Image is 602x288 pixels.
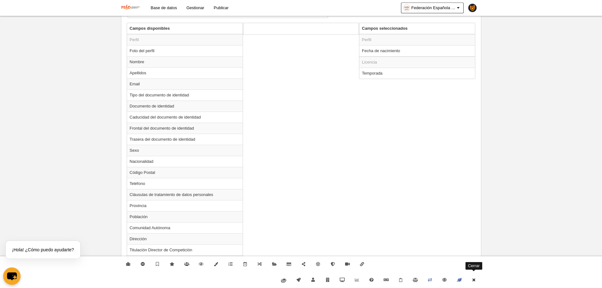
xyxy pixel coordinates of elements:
[127,23,243,34] th: Campos disponibles
[127,200,243,211] td: Provincia
[359,34,475,46] td: Perfil
[465,262,482,270] div: Cerrar
[359,45,475,57] td: Fecha de nacimiento
[127,45,243,56] td: Foto del perfil
[6,241,80,259] div: ¡Hola! ¿Cómo puedo ayudarte?
[127,178,243,189] td: Teléfono
[127,112,243,123] td: Caducidad del documento de identidad
[3,267,21,285] button: chat-button
[359,23,475,34] th: Campos seleccionados
[127,222,243,233] td: Comunidad Autónoma
[127,101,243,112] td: Documento de identidad
[121,4,141,11] img: Federación Española de Baile Deportivo
[401,3,464,13] a: Federación Española [PERSON_NAME] Deportivo
[359,68,475,79] td: Temporada
[127,167,243,178] td: Código Postal
[468,4,477,12] img: PaK018JKw3ps.30x30.jpg
[127,134,243,145] td: Trasera del documento de identidad
[404,5,410,11] img: OatNQHFxSctg.30x30.jpg
[127,89,243,101] td: Tipo del documento de identidad
[281,279,286,283] img: fiware.svg
[127,78,243,89] td: Email
[127,189,243,200] td: Cláusulas de tratamiento de datos personales
[127,255,243,267] td: Titulación Técnico Standard
[127,56,243,67] td: Nombre
[127,244,243,255] td: Titulación Director de Competición
[127,145,243,156] td: Sexo
[127,233,243,244] td: Dirección
[127,67,243,78] td: Apellidos
[127,156,243,167] td: Nacionalidad
[359,57,475,68] td: Licencia
[411,5,456,11] span: Federación Española [PERSON_NAME] Deportivo
[127,34,243,46] td: Perfil
[127,211,243,222] td: Población
[127,123,243,134] td: Frontal del documento de identidad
